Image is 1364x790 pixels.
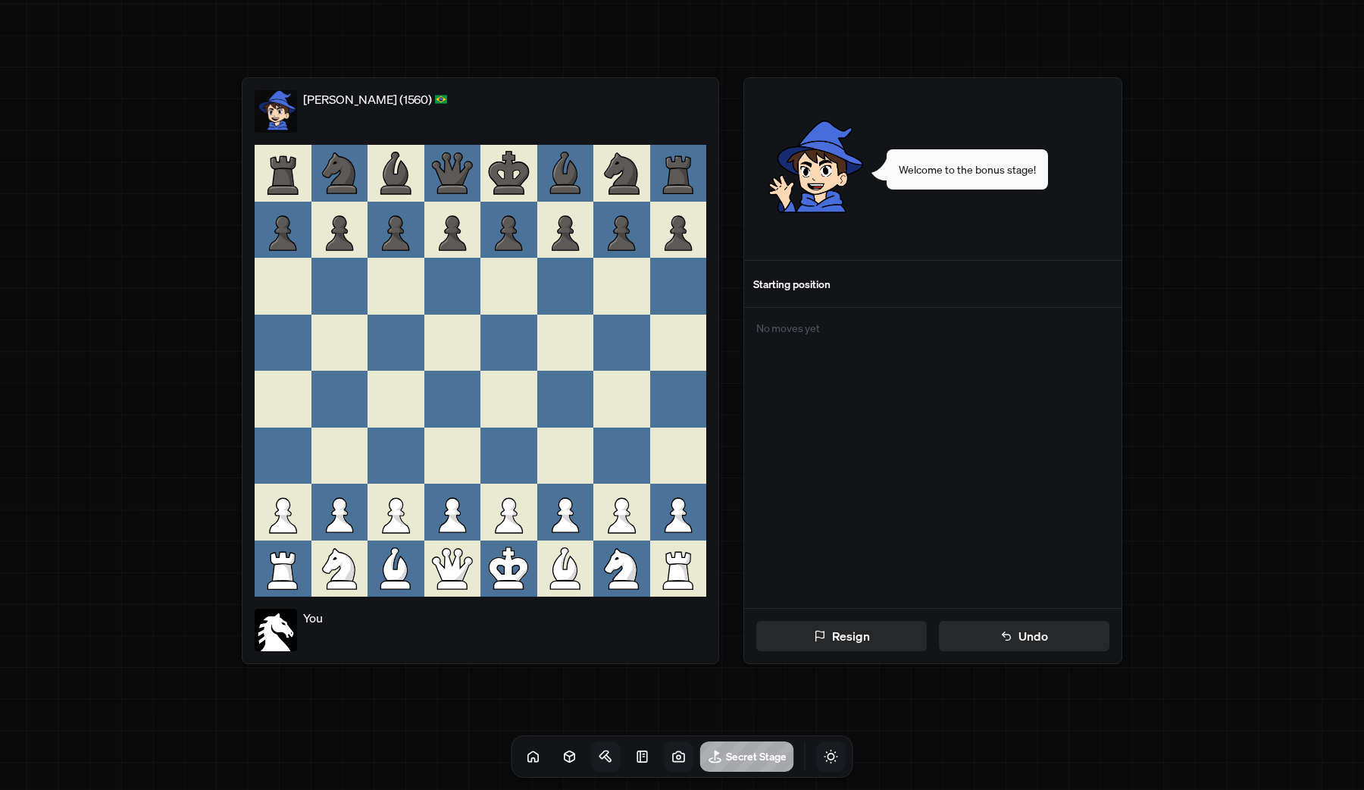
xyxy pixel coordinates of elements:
button: Undo [939,621,1109,651]
a: Secret Stage [700,741,794,772]
button: Toggle Theme [816,741,846,772]
span: Welcome to the bonus stage! [899,161,1036,177]
p: You [303,609,322,627]
button: Resign [756,621,927,651]
img: default.png [255,90,297,130]
h1: Secret Stage [726,749,787,763]
p: No moves yet [756,320,1109,336]
div: Starting position [753,276,1112,292]
img: horse.png [255,609,297,665]
img: waving.png [768,121,865,213]
p: [PERSON_NAME] (1560) [303,90,432,108]
canvas: 3D Raymarching shader [700,741,794,772]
